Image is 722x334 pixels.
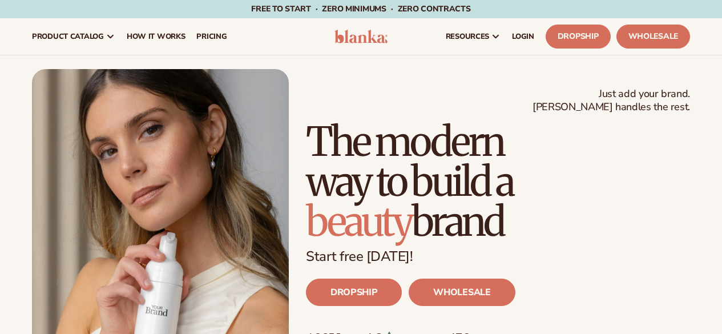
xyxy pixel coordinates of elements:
span: beauty [306,196,412,247]
a: LOGIN [506,18,540,55]
a: How It Works [121,18,191,55]
span: LOGIN [512,32,534,41]
span: pricing [196,32,227,41]
a: product catalog [26,18,121,55]
span: Just add your brand. [PERSON_NAME] handles the rest. [533,87,690,114]
span: Free to start · ZERO minimums · ZERO contracts [251,3,470,14]
h1: The modern way to build a brand [306,122,690,242]
span: resources [446,32,489,41]
a: Wholesale [616,25,690,49]
a: pricing [191,18,232,55]
span: product catalog [32,32,104,41]
a: WHOLESALE [409,279,515,306]
a: resources [440,18,506,55]
p: Start free [DATE]! [306,248,690,265]
img: logo [334,30,388,43]
a: DROPSHIP [306,279,402,306]
a: Dropship [546,25,611,49]
span: How It Works [127,32,185,41]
